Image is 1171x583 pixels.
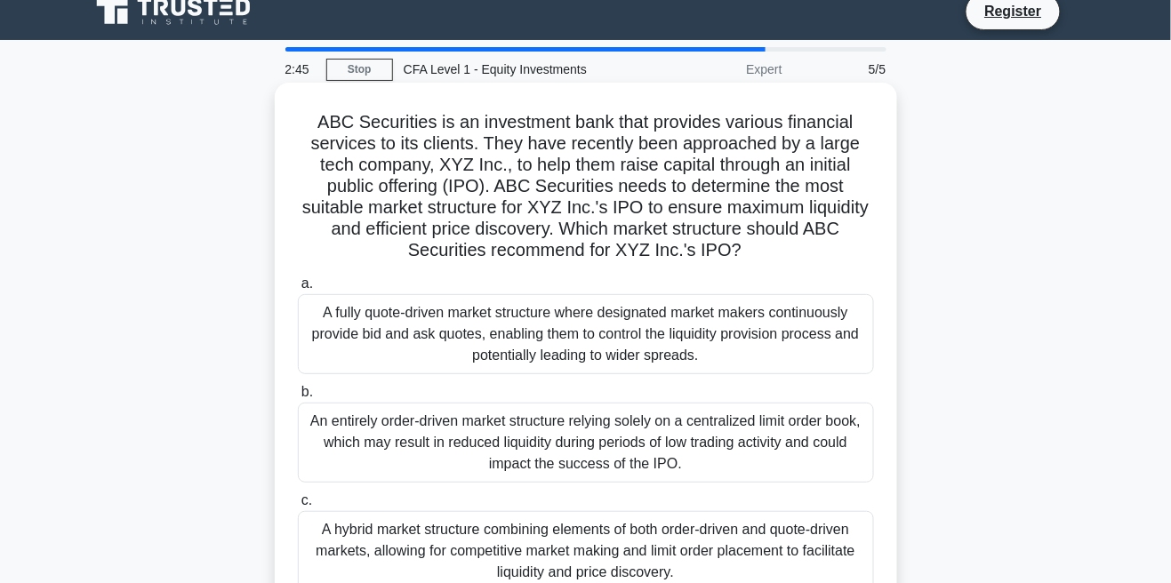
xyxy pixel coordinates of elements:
span: c. [301,492,312,507]
div: An entirely order-driven market structure relying solely on a centralized limit order book, which... [298,403,874,483]
div: 2:45 [275,52,326,87]
span: b. [301,384,313,399]
span: a. [301,276,313,291]
div: A fully quote-driven market structure where designated market makers continuously provide bid and... [298,294,874,374]
div: Expert [638,52,793,87]
div: CFA Level 1 - Equity Investments [393,52,638,87]
a: Stop [326,59,393,81]
h5: ABC Securities is an investment bank that provides various financial services to its clients. The... [296,111,876,262]
div: 5/5 [793,52,897,87]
